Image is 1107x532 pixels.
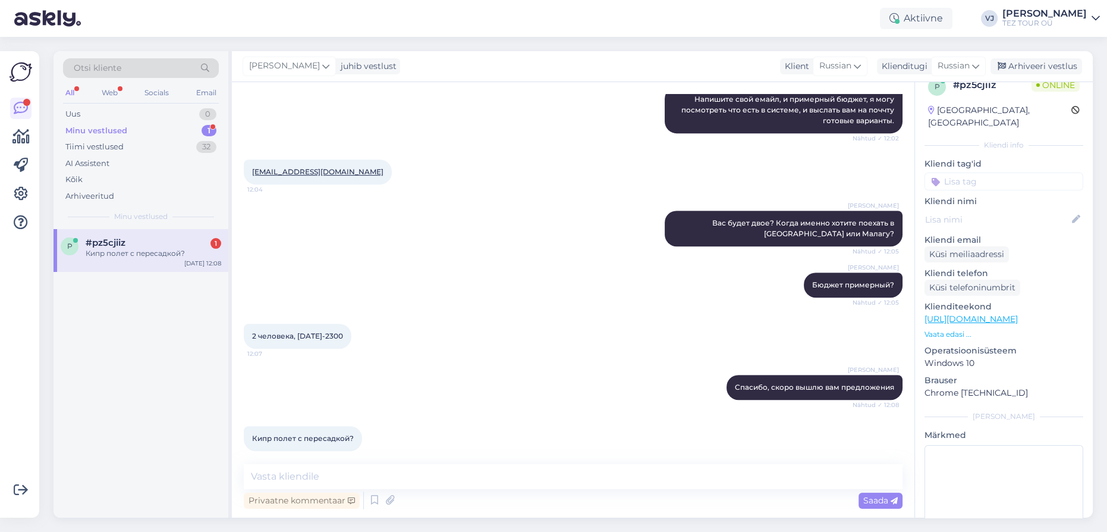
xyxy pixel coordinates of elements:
[819,60,851,73] span: Russian
[681,95,896,125] span: Напишите свой емайл, и примерный бюджет, я могу посмотреть что есть в системе, и выслать вам на п...
[938,60,970,73] span: Russian
[853,400,899,409] span: Nähtud ✓ 12:08
[924,345,1083,357] p: Operatsioonisüsteem
[65,125,127,137] div: Minu vestlused
[780,60,809,73] div: Klient
[924,329,1083,340] p: Vaata edasi ...
[202,125,216,137] div: 1
[247,349,292,358] span: 12:07
[924,357,1083,370] p: Windows 10
[924,387,1083,399] p: Chrome [TECHNICAL_ID]
[336,60,397,73] div: juhib vestlust
[848,263,899,272] span: [PERSON_NAME]
[65,141,124,153] div: Tiimi vestlused
[853,298,899,307] span: Nähtud ✓ 12:05
[853,247,899,256] span: Nähtud ✓ 12:05
[74,62,121,74] span: Otsi kliente
[925,213,1070,226] input: Lisa nimi
[1002,9,1100,28] a: [PERSON_NAME]TEZ TOUR OÜ
[853,134,899,143] span: Nähtud ✓ 12:02
[981,10,998,27] div: VJ
[65,158,109,170] div: AI Assistent
[1002,18,1087,28] div: TEZ TOUR OÜ
[252,167,383,176] a: [EMAIL_ADDRESS][DOMAIN_NAME]
[848,365,899,374] span: [PERSON_NAME]
[924,267,1083,280] p: Kliendi telefon
[244,493,360,509] div: Privaatne kommentaar
[63,85,77,101] div: All
[65,174,83,186] div: Kõik
[194,85,219,101] div: Email
[249,60,320,73] span: [PERSON_NAME]
[247,185,292,194] span: 12:04
[86,248,221,259] div: Кипр полет с пересадкой?
[990,58,1082,74] div: Arhiveeri vestlus
[142,85,171,101] div: Socials
[735,383,894,392] span: Спасибо, скоро вышлю вам предложения
[924,411,1083,422] div: [PERSON_NAME]
[863,495,898,506] span: Saada
[924,301,1083,313] p: Klienditeekond
[10,61,32,83] img: Askly Logo
[199,108,216,120] div: 0
[99,85,120,101] div: Web
[1002,9,1087,18] div: [PERSON_NAME]
[877,60,927,73] div: Klienditugi
[924,280,1020,296] div: Küsi telefoninumbrit
[924,140,1083,151] div: Kliendi info
[196,141,216,153] div: 32
[953,78,1031,92] div: # pz5cjiiz
[252,434,354,443] span: Кипр полет с пересадкой?
[252,331,343,340] span: 2 человека, [DATE]-2300
[924,246,1009,262] div: Küsi meiliaadressi
[812,280,894,289] span: Бюджет примерный?
[67,242,73,251] span: p
[210,238,221,249] div: 1
[65,190,114,202] div: Arhiveeritud
[924,374,1083,387] p: Brauser
[924,314,1018,324] a: [URL][DOMAIN_NAME]
[935,82,940,91] span: p
[712,218,896,238] span: Вас будет двое? Когда именно хотите поехать в [GEOGRAPHIC_DATA] или Малагу?
[86,237,125,248] span: #pz5cjiiz
[65,108,80,120] div: Uus
[114,211,168,222] span: Minu vestlused
[184,259,221,268] div: [DATE] 12:08
[924,234,1083,246] p: Kliendi email
[1031,79,1080,92] span: Online
[924,195,1083,208] p: Kliendi nimi
[848,201,899,210] span: [PERSON_NAME]
[880,8,952,29] div: Aktiivne
[924,429,1083,442] p: Märkmed
[247,452,292,461] span: 13:06
[928,104,1071,129] div: [GEOGRAPHIC_DATA], [GEOGRAPHIC_DATA]
[924,158,1083,170] p: Kliendi tag'id
[924,173,1083,190] input: Lisa tag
